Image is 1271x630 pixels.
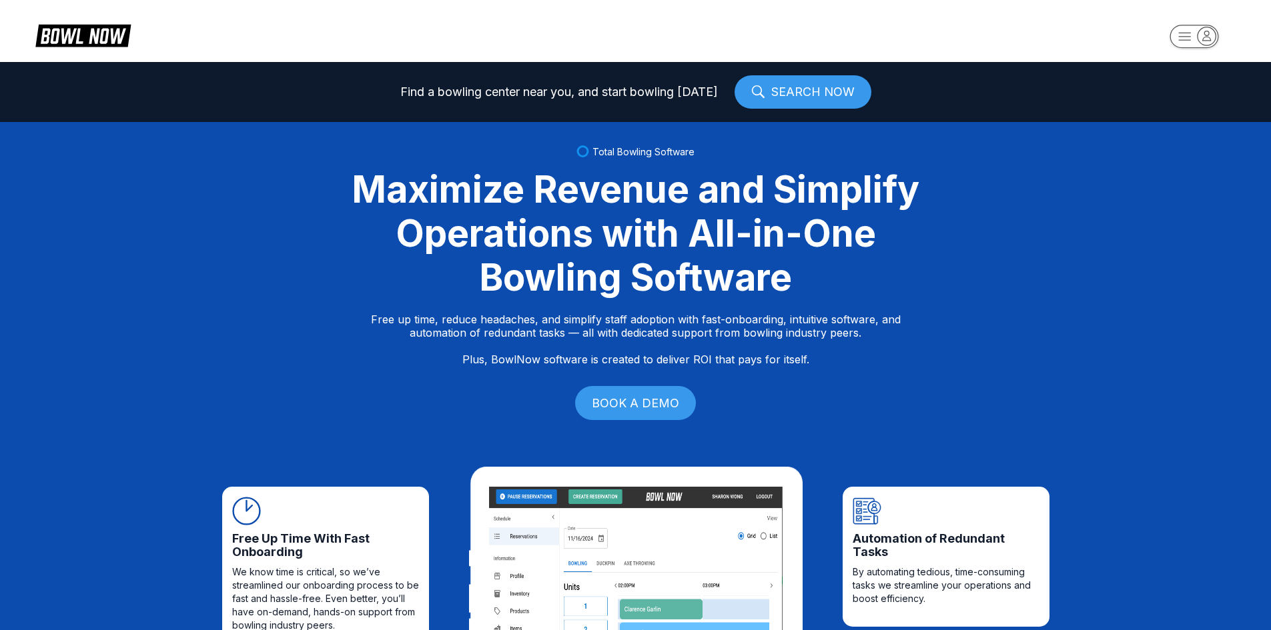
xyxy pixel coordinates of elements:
[400,85,718,99] span: Find a bowling center near you, and start bowling [DATE]
[575,386,696,420] a: BOOK A DEMO
[853,532,1039,559] span: Automation of Redundant Tasks
[735,75,871,109] a: SEARCH NOW
[853,565,1039,605] span: By automating tedious, time-consuming tasks we streamline your operations and boost efficiency.
[232,532,419,559] span: Free Up Time With Fast Onboarding
[592,146,695,157] span: Total Bowling Software
[371,313,901,366] p: Free up time, reduce headaches, and simplify staff adoption with fast-onboarding, intuitive softw...
[336,167,936,299] div: Maximize Revenue and Simplify Operations with All-in-One Bowling Software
